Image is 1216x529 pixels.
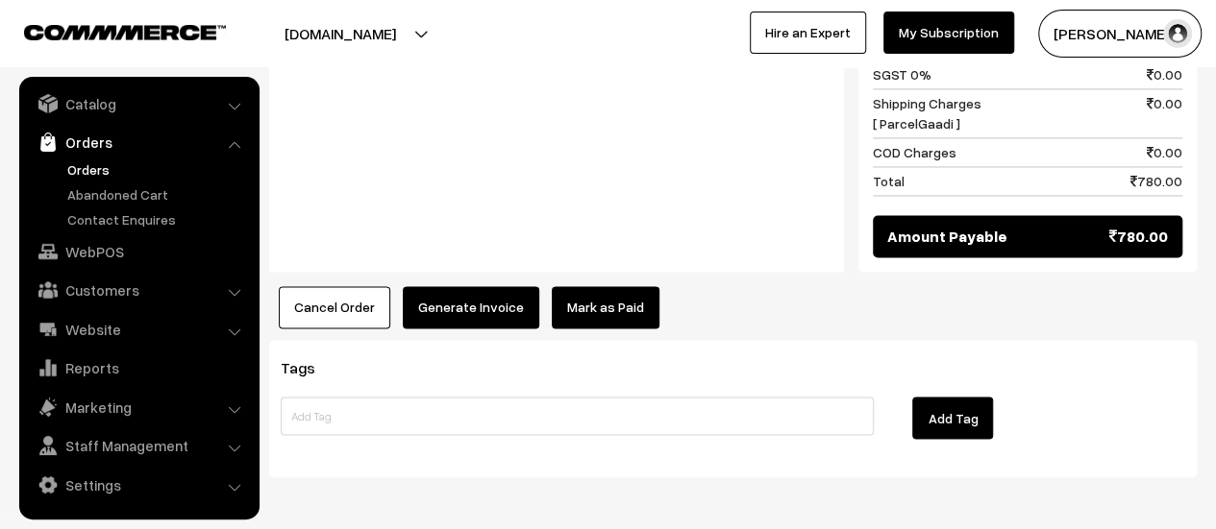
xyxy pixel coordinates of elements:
[24,428,253,463] a: Staff Management
[24,390,253,424] a: Marketing
[1147,93,1182,133] span: 0.00
[24,86,253,121] a: Catalog
[1109,225,1168,248] span: 780.00
[873,171,905,191] span: Total
[62,209,253,229] a: Contact Enquires
[24,234,253,269] a: WebPOS
[1163,19,1192,48] img: user
[1147,142,1182,162] span: 0.00
[62,159,253,180] a: Orders
[1130,171,1182,191] span: 780.00
[24,25,226,39] img: COMMMERCE
[883,12,1014,54] a: My Subscription
[281,397,874,435] input: Add Tag
[24,19,192,42] a: COMMMERCE
[24,468,253,502] a: Settings
[281,358,338,377] span: Tags
[24,273,253,307] a: Customers
[1147,64,1182,84] span: 0.00
[279,286,390,328] button: Cancel Order
[24,350,253,385] a: Reports
[24,125,253,159] a: Orders
[62,184,253,204] a: Abandoned Cart
[873,64,931,84] span: SGST 0%
[552,286,659,328] a: Mark as Paid
[873,142,956,162] span: COD Charges
[887,225,1007,248] span: Amount Payable
[912,397,993,439] button: Add Tag
[217,10,463,58] button: [DOMAIN_NAME]
[24,312,253,347] a: Website
[873,93,981,133] span: Shipping Charges [ ParcelGaadi ]
[1038,10,1202,58] button: [PERSON_NAME]
[750,12,866,54] a: Hire an Expert
[403,286,539,328] button: Generate Invoice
